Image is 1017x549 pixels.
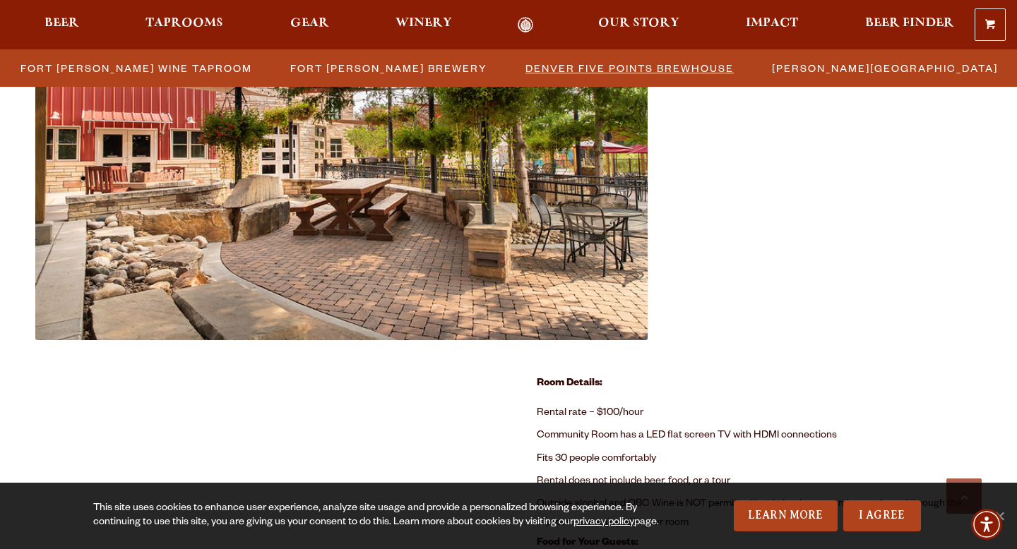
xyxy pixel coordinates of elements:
span: Fort [PERSON_NAME] Brewery [290,58,487,78]
span: Beer [44,18,79,29]
a: I Agree [843,500,921,531]
a: Learn More [734,500,838,531]
a: Beer Finder [856,17,963,33]
a: Scroll to top [946,478,982,514]
span: Fort [PERSON_NAME] Wine Taproom [20,58,252,78]
li: Rental rate – $100/hour [537,402,982,425]
a: Fort [PERSON_NAME] Brewery [282,58,494,78]
span: Our Story [598,18,679,29]
a: Odell Home [499,17,552,33]
span: [PERSON_NAME][GEOGRAPHIC_DATA] [772,58,998,78]
strong: Room Details: [537,378,602,390]
span: Beer Finder [865,18,954,29]
li: Fits 30 people comfortably [537,448,982,471]
a: privacy policy [573,517,634,529]
a: Winery [386,17,461,33]
span: Winery [395,18,452,29]
a: Taprooms [136,17,232,33]
li: Rental does not include beer, food, or a tour [537,471,982,493]
a: Fort [PERSON_NAME] Wine Taproom [12,58,259,78]
a: [PERSON_NAME][GEOGRAPHIC_DATA] [763,58,1005,78]
a: Beer [35,17,88,33]
span: Taprooms [145,18,223,29]
a: Gear [281,17,338,33]
div: Accessibility Menu [971,509,1002,540]
a: Denver Five Points Brewhouse [517,58,741,78]
span: Impact [746,18,798,29]
a: Impact [737,17,807,33]
span: Denver Five Points Brewhouse [525,58,734,78]
span: Gear [290,18,329,29]
li: Community Room has a LED flat screen TV with HDMI connections [537,425,982,447]
a: Our Story [589,17,689,33]
div: This site uses cookies to enhance user experience, analyze site usage and provide a personalized ... [93,502,661,530]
